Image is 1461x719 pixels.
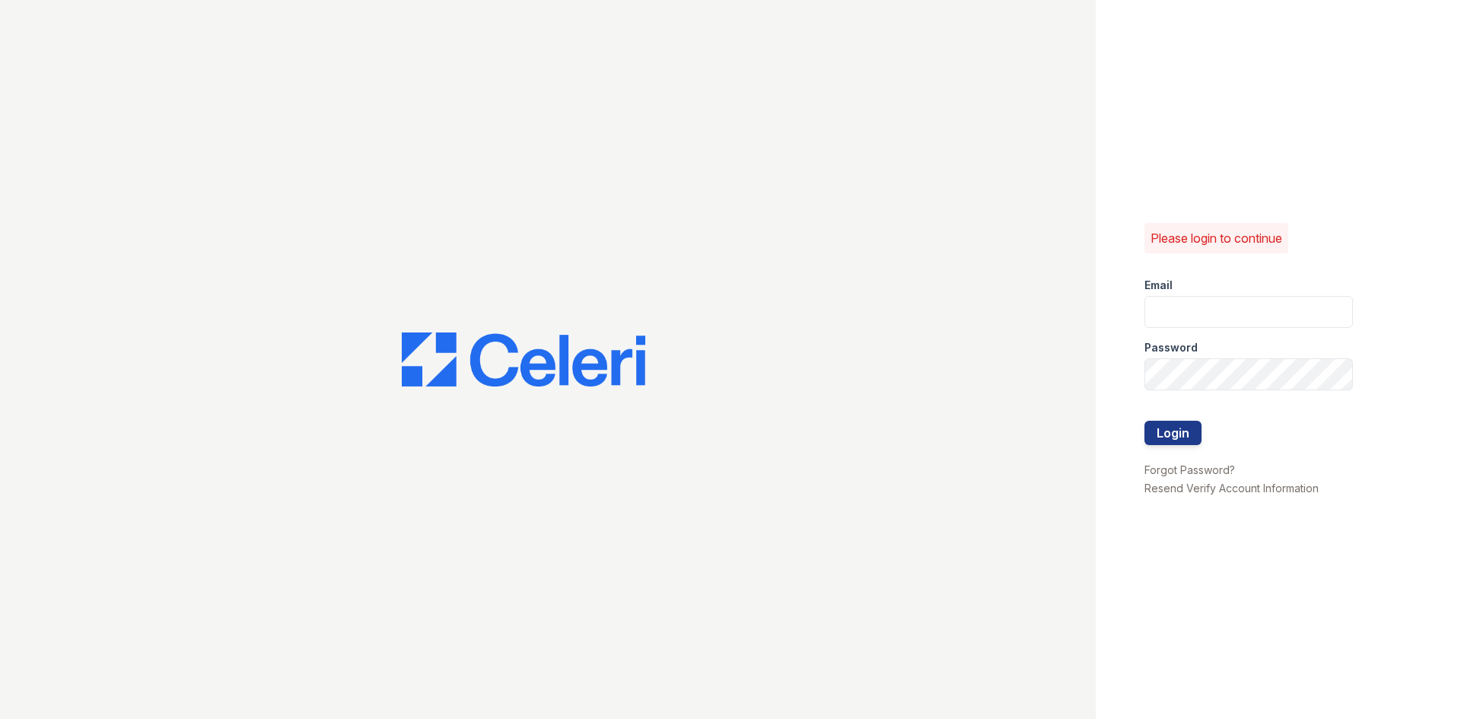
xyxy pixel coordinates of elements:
p: Please login to continue [1151,229,1282,247]
a: Resend Verify Account Information [1144,482,1319,495]
a: Forgot Password? [1144,463,1235,476]
label: Password [1144,340,1198,355]
img: CE_Logo_Blue-a8612792a0a2168367f1c8372b55b34899dd931a85d93a1a3d3e32e68fde9ad4.png [402,332,645,387]
label: Email [1144,278,1173,293]
button: Login [1144,421,1202,445]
